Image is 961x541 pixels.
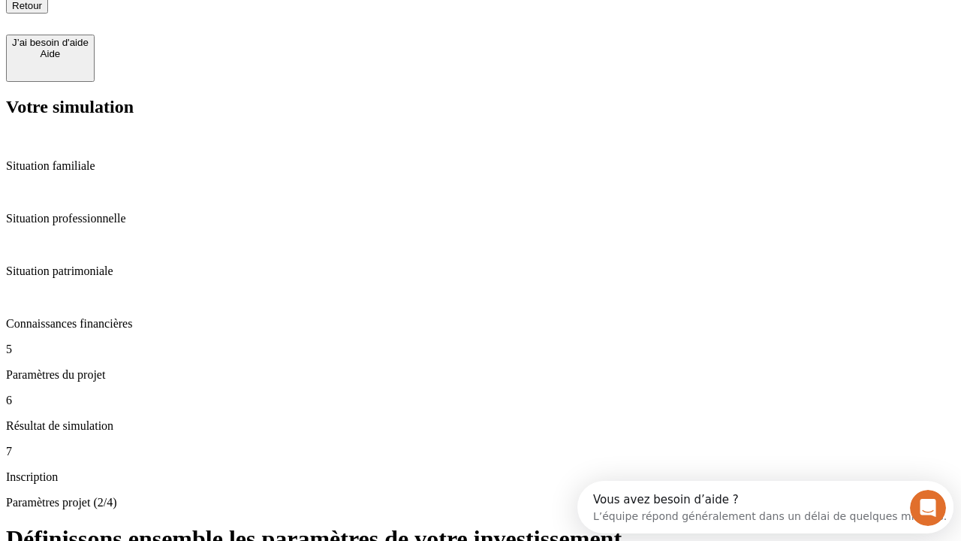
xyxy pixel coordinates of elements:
[6,317,955,331] p: Connaissances financières
[6,212,955,225] p: Situation professionnelle
[6,6,414,47] div: Ouvrir le Messenger Intercom
[12,37,89,48] div: J’ai besoin d'aide
[16,13,369,25] div: Vous avez besoin d’aide ?
[6,496,955,509] p: Paramètres projet (2/4)
[6,343,955,356] p: 5
[6,97,955,117] h2: Votre simulation
[6,419,955,433] p: Résultat de simulation
[6,470,955,484] p: Inscription
[6,264,955,278] p: Situation patrimoniale
[6,445,955,458] p: 7
[6,35,95,82] button: J’ai besoin d'aideAide
[6,368,955,382] p: Paramètres du projet
[6,159,955,173] p: Situation familiale
[577,481,953,533] iframe: Intercom live chat discovery launcher
[12,48,89,59] div: Aide
[16,25,369,41] div: L’équipe répond généralement dans un délai de quelques minutes.
[6,394,955,407] p: 6
[910,490,946,526] iframe: Intercom live chat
